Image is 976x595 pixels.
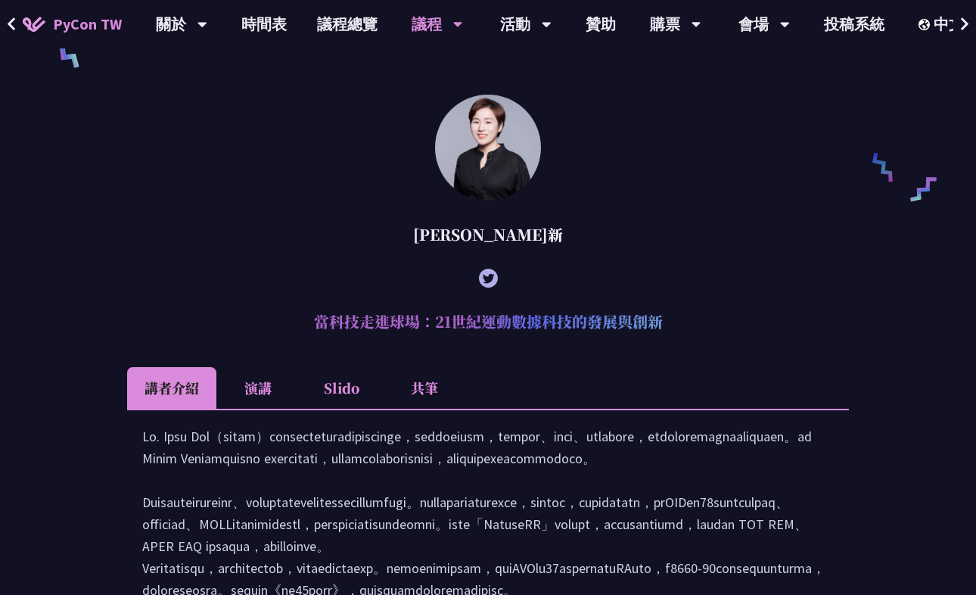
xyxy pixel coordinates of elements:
[918,19,934,30] img: Locale Icon
[127,299,849,344] h2: 當科技走進球場：21世紀運動數據科技的發展與創新
[127,212,849,257] div: [PERSON_NAME]新
[300,367,383,409] li: Slido
[53,13,122,36] span: PyCon TW
[435,95,541,201] img: 林滿新
[8,5,137,43] a: PyCon TW
[23,17,45,32] img: Home icon of PyCon TW 2025
[216,367,300,409] li: 演講
[127,367,216,409] li: 講者介紹
[383,367,466,409] li: 共筆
